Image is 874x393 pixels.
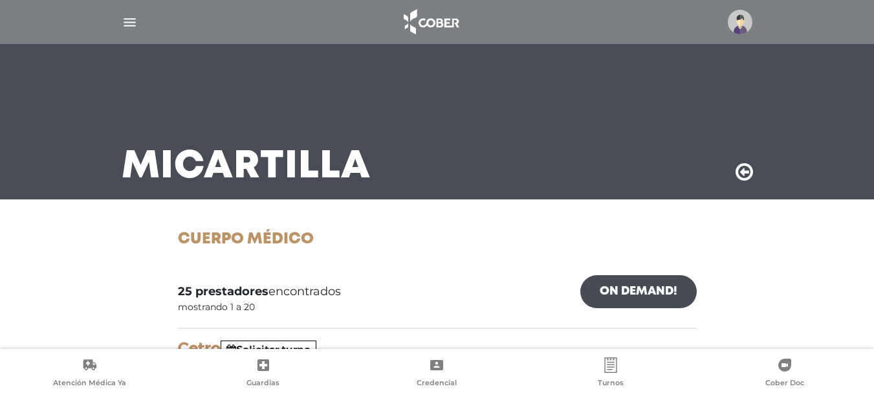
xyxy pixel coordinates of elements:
a: Cober Doc [697,357,871,390]
span: Cober Doc [765,378,804,390]
div: mostrando 1 a 20 [178,300,255,314]
span: Credencial [417,378,457,390]
img: profile-placeholder.svg [728,10,752,34]
h1: Cuerpo Médico [178,230,697,249]
a: Turnos [524,357,698,390]
span: encontrados [178,283,341,300]
h4: Cetro [178,339,697,358]
h3: Mi Cartilla [122,150,371,184]
b: 25 prestadores [178,284,268,298]
a: Credencial [350,357,524,390]
a: On Demand! [580,275,697,308]
span: Atención Médica Ya [53,378,126,390]
img: Cober_menu-lines-white.svg [122,14,138,30]
a: Solicitar turno [226,344,311,356]
div: (5 especialidades) [178,339,697,374]
a: Atención Médica Ya [3,357,177,390]
a: Guardias [177,357,351,390]
span: Guardias [246,378,279,390]
span: Turnos [598,378,624,390]
img: logo_cober_home-white.png [397,6,464,38]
